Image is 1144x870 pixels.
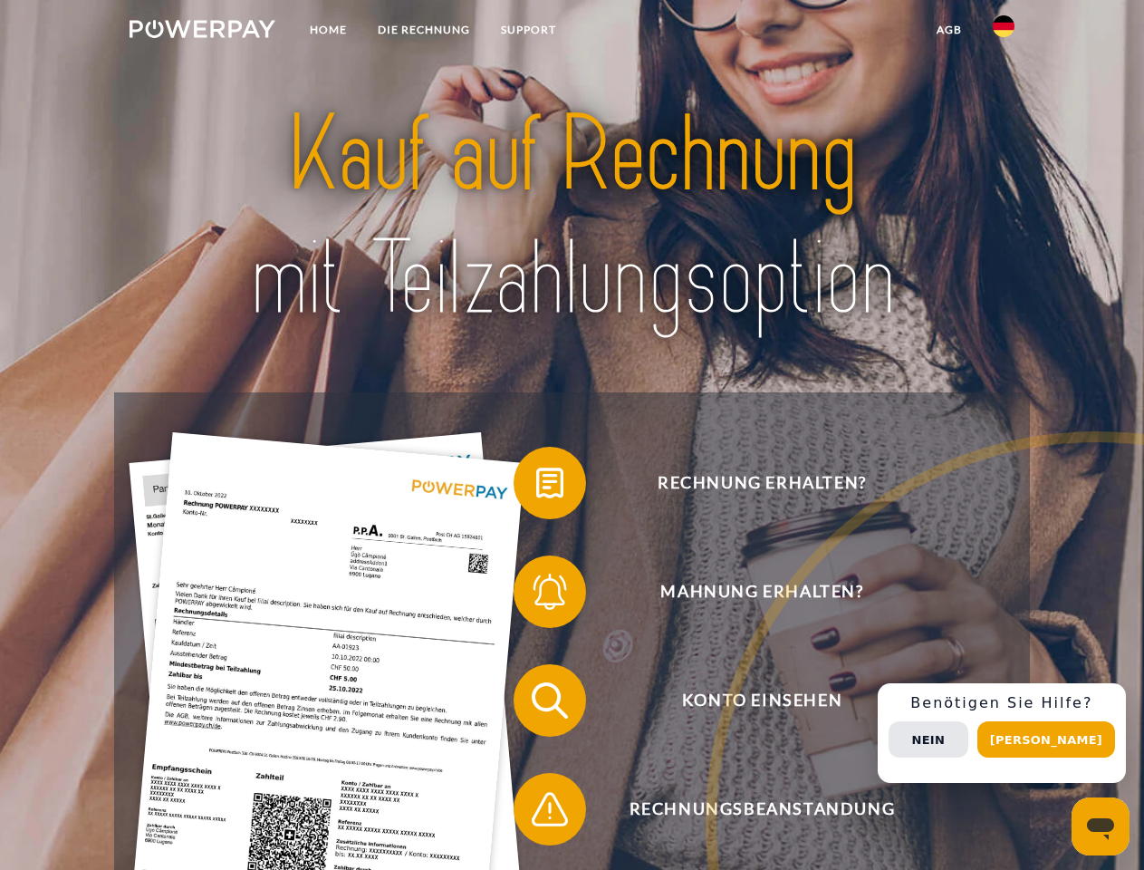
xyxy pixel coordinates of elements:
span: Mahnung erhalten? [540,556,984,628]
button: Mahnung erhalten? [514,556,985,628]
img: logo-powerpay-white.svg [130,20,275,38]
img: title-powerpay_de.svg [173,87,971,347]
div: Schnellhilfe [878,683,1126,783]
button: Rechnung erhalten? [514,447,985,519]
a: SUPPORT [485,14,572,46]
a: DIE RECHNUNG [362,14,485,46]
button: Nein [889,721,968,758]
span: Rechnung erhalten? [540,447,984,519]
h3: Benötigen Sie Hilfe? [889,694,1115,712]
a: agb [921,14,977,46]
a: Home [294,14,362,46]
img: qb_warning.svg [527,787,572,832]
iframe: Schaltfläche zum Öffnen des Messaging-Fensters [1072,797,1130,855]
button: [PERSON_NAME] [977,721,1115,758]
img: de [993,15,1014,37]
span: Konto einsehen [540,664,984,737]
button: Rechnungsbeanstandung [514,773,985,846]
img: qb_bell.svg [527,569,572,614]
button: Konto einsehen [514,664,985,737]
img: qb_bill.svg [527,460,572,506]
span: Rechnungsbeanstandung [540,773,984,846]
img: qb_search.svg [527,678,572,723]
